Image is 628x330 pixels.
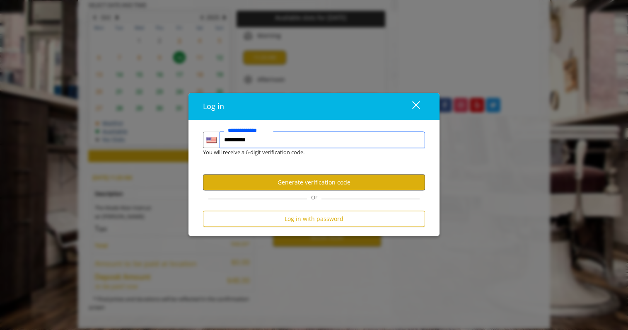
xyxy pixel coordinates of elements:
button: close dialog [397,98,425,115]
div: You will receive a 6-digit verification code. [197,148,419,157]
div: close dialog [403,100,419,113]
div: Country [203,132,220,148]
button: Generate verification code [203,175,425,191]
button: Log in with password [203,211,425,227]
span: Or [307,194,321,201]
span: Log in [203,102,224,112]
